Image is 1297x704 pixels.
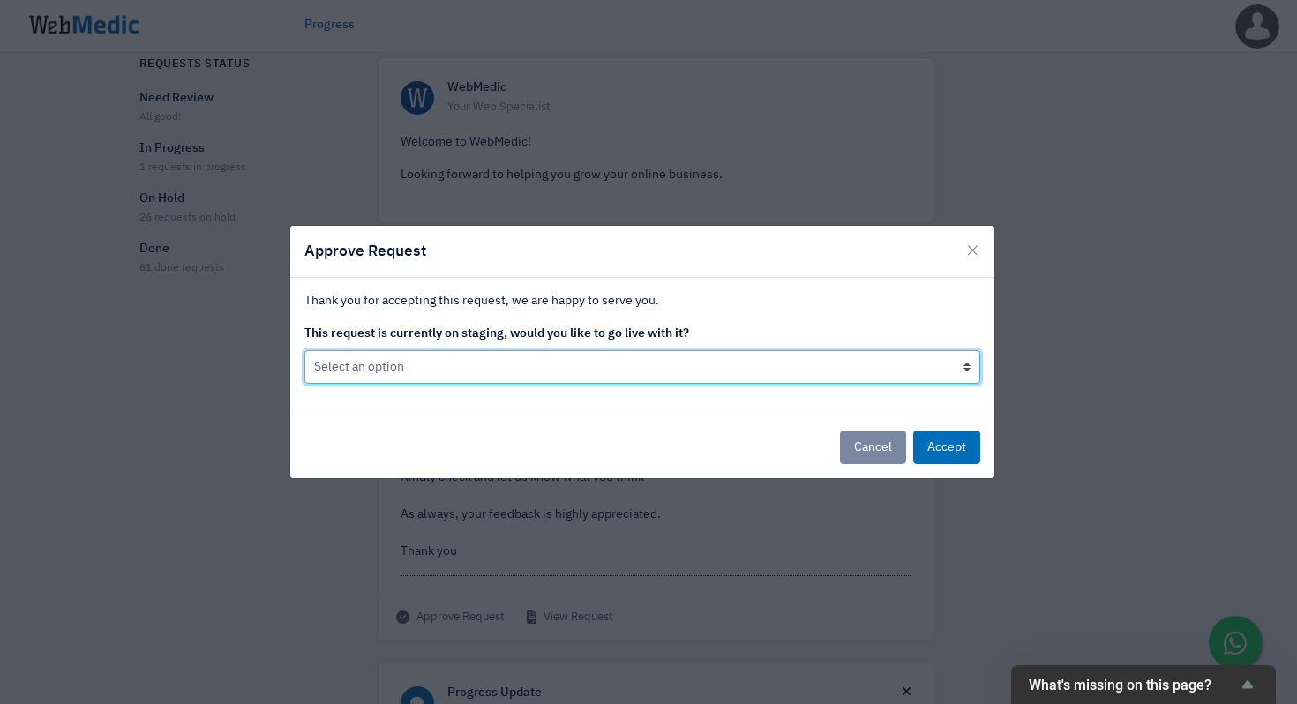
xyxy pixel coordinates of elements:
button: Show survey - What's missing on this page? [1029,674,1258,695]
button: Close [951,226,994,275]
p: Thank you for accepting this request, we are happy to serve you. [304,292,980,311]
span: What's missing on this page? [1029,677,1237,693]
strong: This request is currently on staging, would you like to go live with it? [304,327,689,340]
button: Cancel [840,431,906,464]
span: × [965,238,980,263]
button: Accept [913,431,980,464]
h5: Approve Request [304,240,426,263]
